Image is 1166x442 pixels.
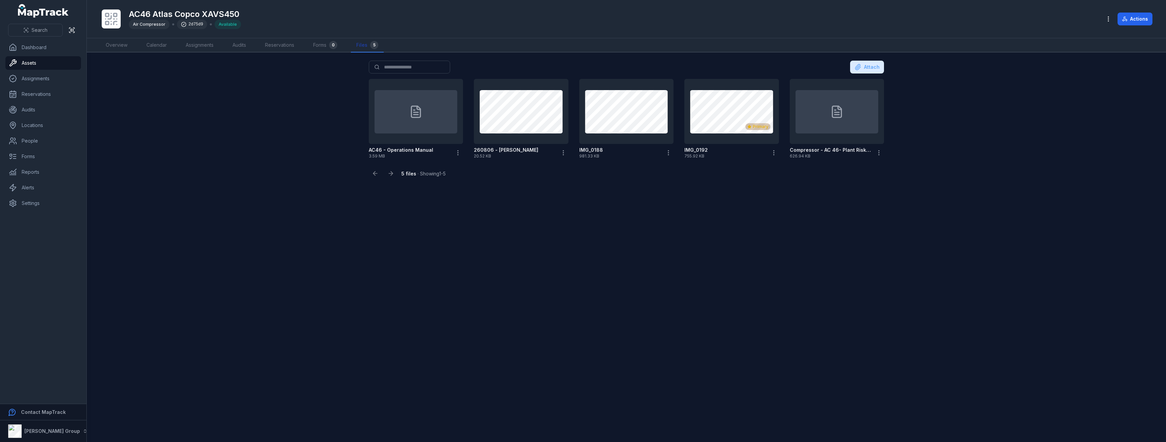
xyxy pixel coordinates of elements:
[180,38,219,52] a: Assignments
[133,22,165,27] span: Air Compressor
[129,9,241,20] h1: AC46 Atlas Copco XAVS450
[5,165,81,179] a: Reports
[329,41,337,49] div: 0
[684,147,708,153] strong: IMG_0192
[401,171,416,176] strong: 5 files
[1118,13,1152,25] button: Actions
[5,72,81,85] a: Assignments
[8,24,63,37] button: Search
[5,196,81,210] a: Settings
[5,41,81,54] a: Dashboard
[745,123,770,130] div: Primary
[5,134,81,148] a: People
[351,38,384,52] a: Files5
[260,38,300,52] a: Reservations
[5,181,81,194] a: Alerts
[579,153,661,159] span: 981.33 KB
[5,87,81,101] a: Reservations
[24,428,80,434] strong: [PERSON_NAME] Group
[141,38,172,52] a: Calendar
[227,38,252,52] a: Audits
[850,61,884,73] button: Attach
[32,27,47,34] span: Search
[790,147,871,153] strong: Compressor - AC 46- Plant Risk Assessment
[370,41,378,49] div: 5
[21,409,66,415] strong: Contact MapTrack
[474,147,538,153] strong: 260806 - [PERSON_NAME]
[790,153,871,159] span: 626.94 KB
[684,153,766,159] span: 755.92 KB
[100,38,133,52] a: Overview
[401,171,446,176] span: · Showing 1 - 5
[215,20,241,29] div: Available
[5,150,81,163] a: Forms
[5,119,81,132] a: Locations
[5,56,81,70] a: Assets
[579,147,603,153] strong: IMG_0188
[369,153,450,159] span: 3.59 MB
[177,20,207,29] div: 2d75d9
[369,147,433,153] strong: AC46 - Operations Manual
[474,153,555,159] span: 20.52 KB
[308,38,343,52] a: Forms0
[5,103,81,117] a: Audits
[18,4,69,18] a: MapTrack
